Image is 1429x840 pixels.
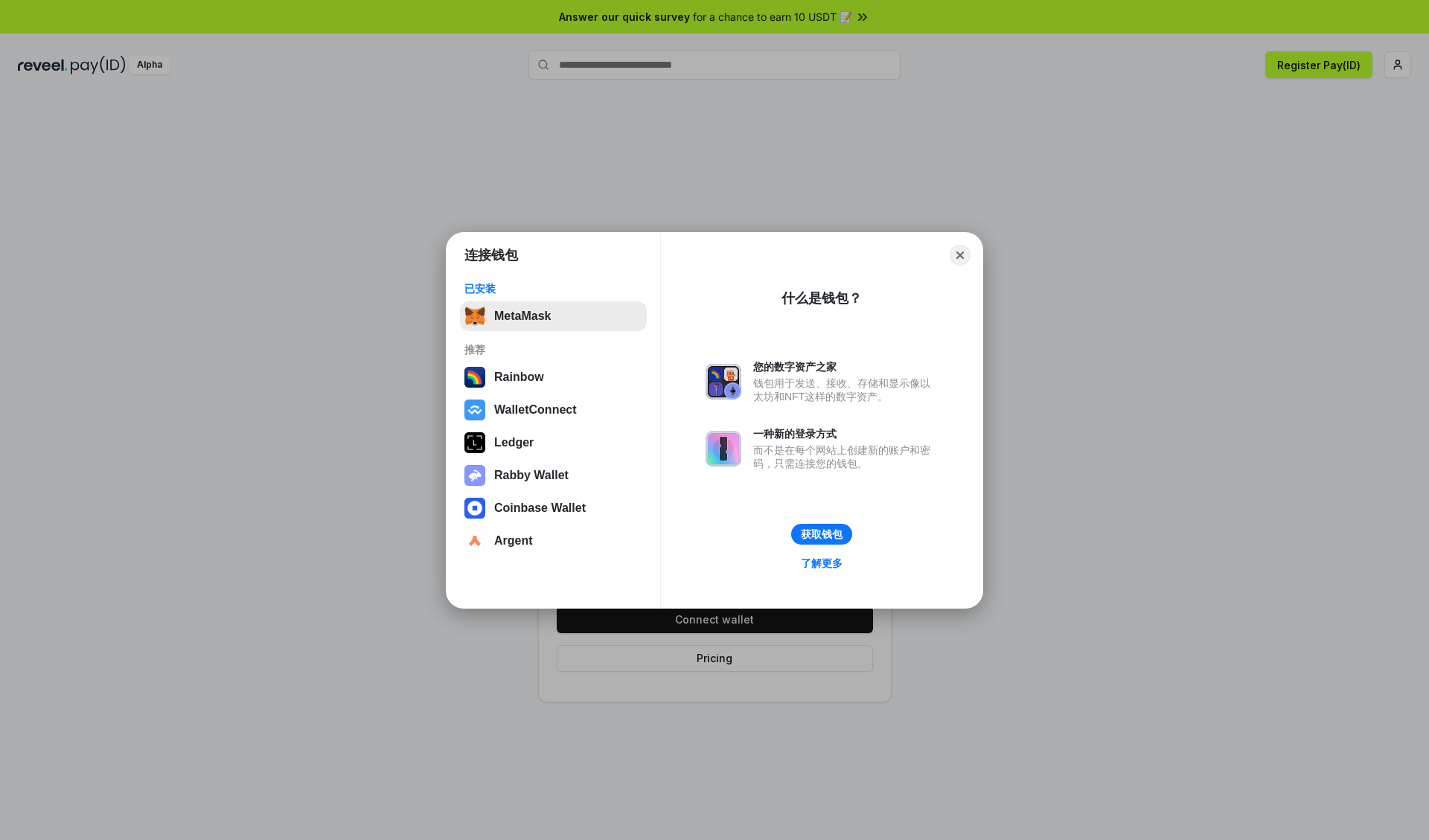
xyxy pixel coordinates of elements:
[464,246,518,264] h1: 连接钱包
[460,395,647,425] button: WalletConnect
[706,431,741,467] img: svg+xml,%3Csvg%20xmlns%3D%22http%3A%2F%2Fwww.w3.org%2F2000%2Fsvg%22%20fill%3D%22none%22%20viewBox...
[464,465,485,486] img: svg+xml,%3Csvg%20xmlns%3D%22http%3A%2F%2Fwww.w3.org%2F2000%2Fsvg%22%20fill%3D%22none%22%20viewBox...
[464,306,485,327] img: svg+xml,%3Csvg%20fill%3D%22none%22%20height%3D%2233%22%20viewBox%3D%220%200%2035%2033%22%20width%...
[460,461,647,490] button: Rabby Wallet
[460,301,647,331] button: MetaMask
[801,528,843,541] div: 获取钱包
[781,289,862,307] div: 什么是钱包？
[494,310,551,323] div: MetaMask
[464,343,642,356] div: 推荐
[494,371,544,384] div: Rainbow
[753,376,938,403] div: 钱包用于发送、接收、存储和显示像以太坊和NFT这样的数字资产。
[753,427,938,440] div: 一种新的登录方式
[464,432,485,453] img: svg+xml,%3Csvg%20xmlns%3D%22http%3A%2F%2Fwww.w3.org%2F2000%2Fsvg%22%20width%3D%2228%22%20height%3...
[460,526,647,556] button: Argent
[494,403,577,417] div: WalletConnect
[494,436,534,449] div: Ledger
[792,554,851,573] a: 了解更多
[801,557,843,570] div: 了解更多
[464,367,485,388] img: svg+xml,%3Csvg%20width%3D%22120%22%20height%3D%22120%22%20viewBox%3D%220%200%20120%20120%22%20fil...
[494,534,533,548] div: Argent
[460,362,647,392] button: Rainbow
[494,501,586,515] div: Coinbase Wallet
[464,282,642,295] div: 已安装
[460,493,647,523] button: Coinbase Wallet
[464,400,485,420] img: svg+xml,%3Csvg%20width%3D%2228%22%20height%3D%2228%22%20viewBox%3D%220%200%2028%2028%22%20fill%3D...
[464,498,485,519] img: svg+xml,%3Csvg%20width%3D%2228%22%20height%3D%2228%22%20viewBox%3D%220%200%2028%2028%22%20fill%3D...
[460,428,647,458] button: Ledger
[464,530,485,551] img: svg+xml,%3Csvg%20width%3D%2228%22%20height%3D%2228%22%20viewBox%3D%220%200%2028%2028%22%20fill%3D...
[494,469,569,482] div: Rabby Wallet
[950,245,971,266] button: Close
[791,524,852,545] button: 获取钱包
[753,443,938,470] div: 而不是在每个网站上创建新的账户和密码，只需连接您的钱包。
[706,364,741,400] img: svg+xml,%3Csvg%20xmlns%3D%22http%3A%2F%2Fwww.w3.org%2F2000%2Fsvg%22%20fill%3D%22none%22%20viewBox...
[753,360,938,373] div: 您的数字资产之家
